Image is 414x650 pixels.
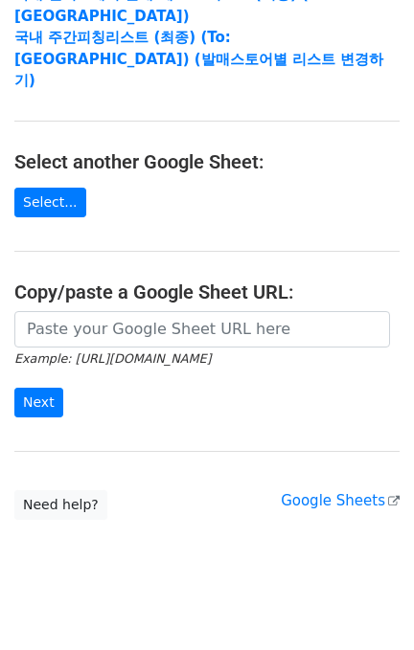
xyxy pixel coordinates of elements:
[281,492,400,509] a: Google Sheets
[14,280,400,303] h4: Copy/paste a Google Sheet URL:
[14,388,63,417] input: Next
[14,490,107,520] a: Need help?
[14,351,211,366] small: Example: [URL][DOMAIN_NAME]
[14,188,86,217] a: Select...
[14,311,390,347] input: Paste your Google Sheet URL here
[14,150,400,173] h4: Select another Google Sheet:
[14,29,383,89] a: 국내 주간피칭리스트 (최종) (To:[GEOGRAPHIC_DATA]) (발매스토어별 리스트 변경하기)
[318,558,414,650] iframe: Chat Widget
